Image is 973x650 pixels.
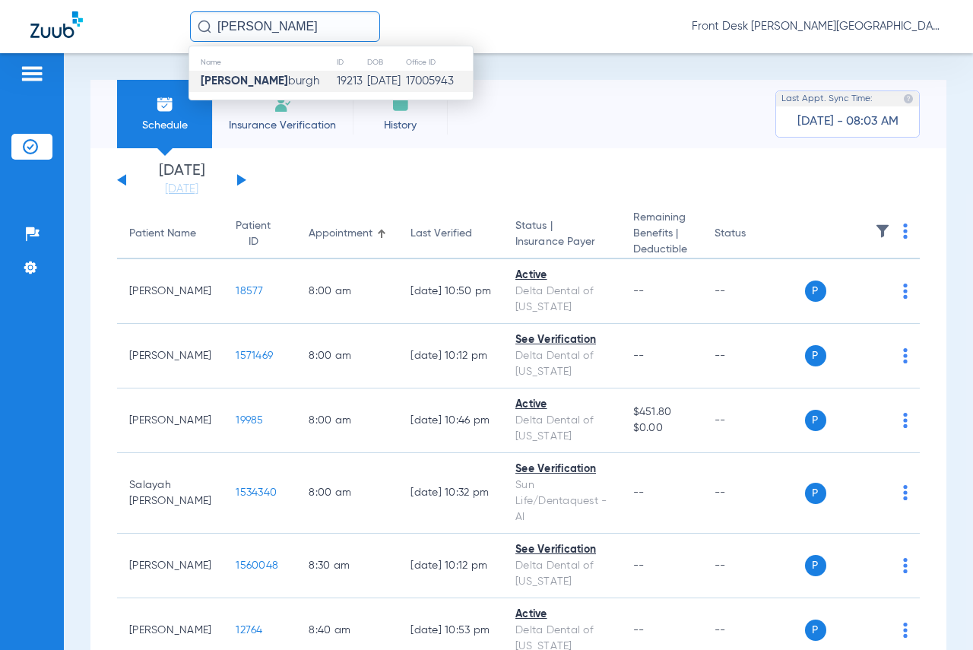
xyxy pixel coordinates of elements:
img: History [391,95,410,113]
div: Delta Dental of [US_STATE] [515,558,609,590]
td: 17005943 [405,71,473,92]
span: [DATE] - 08:03 AM [797,114,899,129]
img: group-dot-blue.svg [903,413,908,428]
div: See Verification [515,461,609,477]
div: See Verification [515,542,609,558]
td: [DATE] 10:32 PM [398,453,503,534]
td: Salayah [PERSON_NAME] [117,453,223,534]
td: 8:00 AM [296,453,398,534]
th: DOB [366,54,406,71]
img: group-dot-blue.svg [903,348,908,363]
span: 1534340 [236,487,277,498]
iframe: Chat Widget [897,577,973,650]
th: Status [702,210,805,259]
span: -- [633,286,645,296]
a: [DATE] [136,182,227,197]
img: Manual Insurance Verification [274,95,292,113]
div: Patient ID [236,218,284,250]
img: last sync help info [903,94,914,104]
div: Active [515,268,609,284]
td: [DATE] 10:12 PM [398,324,503,388]
span: $0.00 [633,420,690,436]
div: Active [515,607,609,623]
td: [PERSON_NAME] [117,324,223,388]
span: History [364,118,436,133]
img: group-dot-blue.svg [903,284,908,299]
span: burgh [201,75,319,87]
img: Schedule [156,95,174,113]
div: Appointment [309,226,372,242]
td: -- [702,259,805,324]
span: 18577 [236,286,263,296]
span: 1571469 [236,350,273,361]
div: Sun Life/Dentaquest - AI [515,477,609,525]
div: Patient Name [129,226,211,242]
img: Zuub Logo [30,11,83,38]
span: -- [633,560,645,571]
td: [DATE] 10:50 PM [398,259,503,324]
td: [DATE] 10:46 PM [398,388,503,453]
span: Deductible [633,242,690,258]
span: 12764 [236,625,262,636]
img: group-dot-blue.svg [903,558,908,573]
input: Search for patients [190,11,380,42]
td: -- [702,388,805,453]
span: Last Appt. Sync Time: [781,91,873,106]
span: $451.80 [633,404,690,420]
th: Remaining Benefits | [621,210,702,259]
img: group-dot-blue.svg [903,224,908,239]
div: Delta Dental of [US_STATE] [515,348,609,380]
span: P [805,555,826,576]
strong: [PERSON_NAME] [201,75,288,87]
td: 8:30 AM [296,534,398,598]
div: Appointment [309,226,386,242]
span: P [805,483,826,504]
td: [PERSON_NAME] [117,259,223,324]
span: -- [633,625,645,636]
span: -- [633,350,645,361]
td: [PERSON_NAME] [117,534,223,598]
th: ID [336,54,366,71]
td: -- [702,534,805,598]
td: 8:00 AM [296,388,398,453]
span: 1560048 [236,560,278,571]
div: Delta Dental of [US_STATE] [515,284,609,315]
span: P [805,620,826,641]
div: Patient ID [236,218,271,250]
span: Insurance Verification [223,118,341,133]
img: Search Icon [198,20,211,33]
div: Active [515,397,609,413]
div: Patient Name [129,226,196,242]
th: Office ID [405,54,473,71]
span: -- [633,487,645,498]
img: filter.svg [875,224,890,239]
td: [DATE] [366,71,406,92]
td: 8:00 AM [296,324,398,388]
th: Status | [503,210,621,259]
td: [DATE] 10:12 PM [398,534,503,598]
div: See Verification [515,332,609,348]
span: P [805,410,826,431]
th: Name [189,54,336,71]
div: Last Verified [410,226,472,242]
td: 19213 [336,71,366,92]
img: hamburger-icon [20,65,44,83]
div: Last Verified [410,226,491,242]
span: P [805,345,826,366]
td: -- [702,453,805,534]
td: -- [702,324,805,388]
div: Delta Dental of [US_STATE] [515,413,609,445]
td: 8:00 AM [296,259,398,324]
img: group-dot-blue.svg [903,485,908,500]
span: Front Desk [PERSON_NAME][GEOGRAPHIC_DATA] - [PERSON_NAME][GEOGRAPHIC_DATA] | My Community Dental ... [692,19,943,34]
td: [PERSON_NAME] [117,388,223,453]
li: [DATE] [136,163,227,197]
span: Insurance Payer [515,234,609,250]
span: Schedule [128,118,201,133]
span: P [805,281,826,302]
span: 19985 [236,415,263,426]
